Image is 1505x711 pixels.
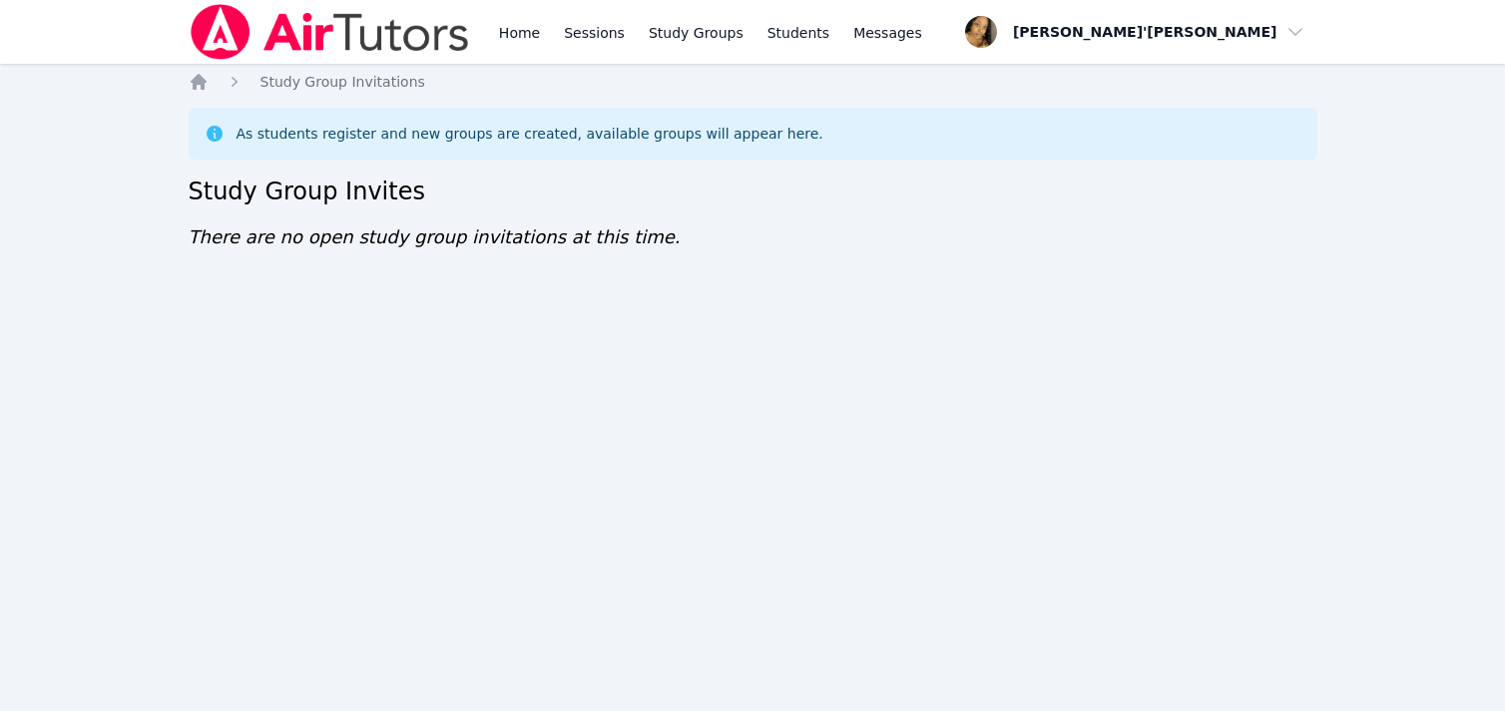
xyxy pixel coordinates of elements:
[260,72,425,92] a: Study Group Invitations
[189,72,1317,92] nav: Breadcrumb
[189,4,471,60] img: Air Tutors
[260,74,425,90] span: Study Group Invitations
[189,226,681,247] span: There are no open study group invitations at this time.
[237,124,823,144] div: As students register and new groups are created, available groups will appear here.
[853,23,922,43] span: Messages
[189,176,1317,207] h2: Study Group Invites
